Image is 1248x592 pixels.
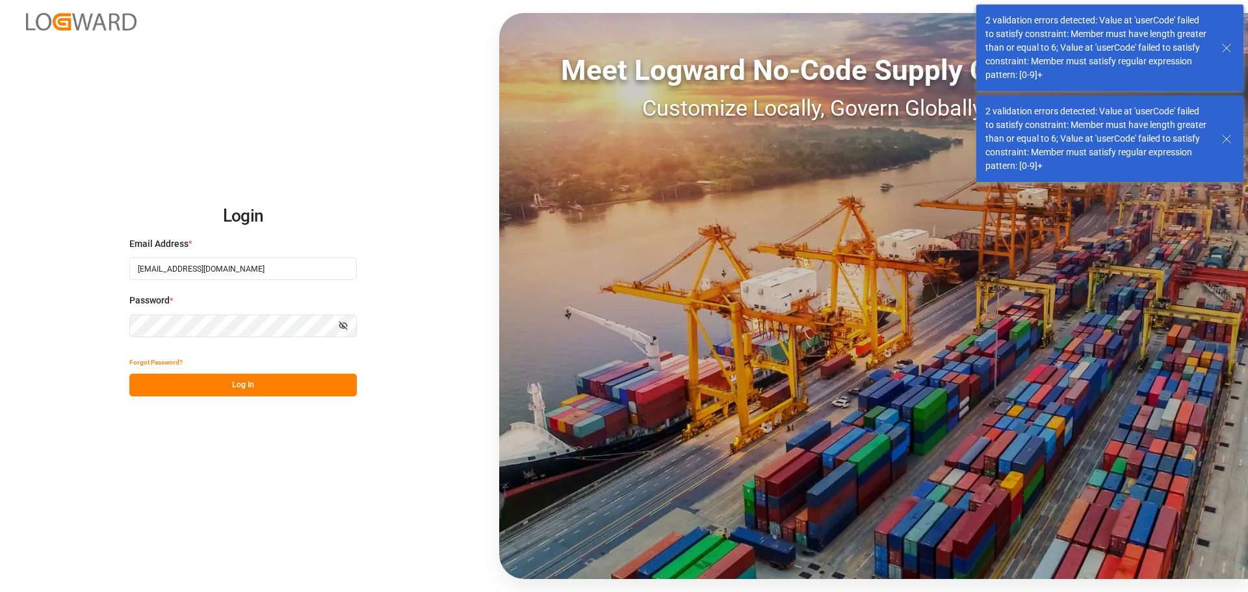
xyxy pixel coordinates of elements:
div: Customize Locally, Govern Globally, Deliver Fast [499,92,1248,125]
div: Meet Logward No-Code Supply Chain Execution: [499,49,1248,92]
div: 2 validation errors detected: Value at 'userCode' failed to satisfy constraint: Member must have ... [985,14,1209,82]
button: Log In [129,374,357,396]
span: Password [129,294,170,307]
button: Forgot Password? [129,351,183,374]
h2: Login [129,196,357,237]
div: 2 validation errors detected: Value at 'userCode' failed to satisfy constraint: Member must have ... [985,105,1209,173]
input: Enter your email [129,257,357,280]
img: Logward_new_orange.png [26,13,136,31]
span: Email Address [129,237,188,251]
